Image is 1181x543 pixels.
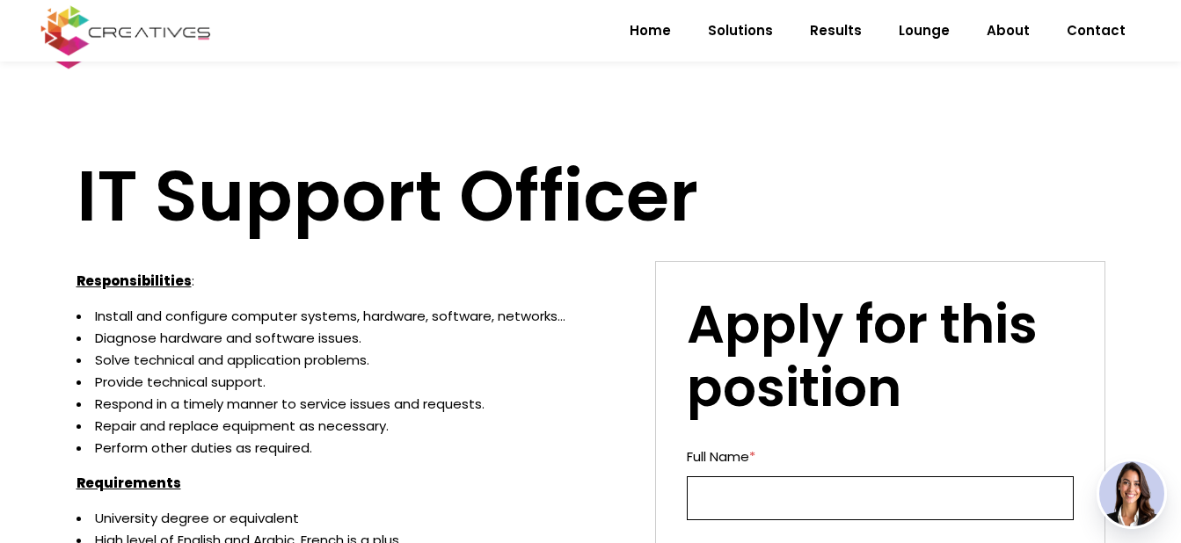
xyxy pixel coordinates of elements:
span: Results [810,8,862,54]
span: Contact [1067,8,1126,54]
li: Diagnose hardware and software issues. [77,327,630,349]
li: Respond in a timely manner to service issues and requests. [77,393,630,415]
span: Lounge [899,8,950,54]
li: Provide technical support. [77,371,630,393]
a: Contact [1048,8,1144,54]
a: Lounge [880,8,968,54]
li: Solve technical and application problems. [77,349,630,371]
p: : [77,270,630,292]
label: Full Name [687,445,1074,467]
li: Repair and replace equipment as necessary. [77,415,630,437]
span: Home [630,8,671,54]
u: Requirements [77,474,181,492]
span: About [987,8,1030,54]
img: agent [1099,461,1164,526]
a: Home [611,8,689,54]
li: Install and configure computer systems, hardware, software, networks… [77,305,630,327]
span: Solutions [708,8,773,54]
a: About [968,8,1048,54]
h1: IT Support Officer [77,154,1105,239]
h2: Apply for this position [687,293,1074,419]
li: Perform other duties as required. [77,437,630,459]
img: Creatives [37,4,215,58]
a: Results [791,8,880,54]
li: University degree or equivalent [77,507,630,529]
a: Solutions [689,8,791,54]
u: Responsibilities [77,271,192,290]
